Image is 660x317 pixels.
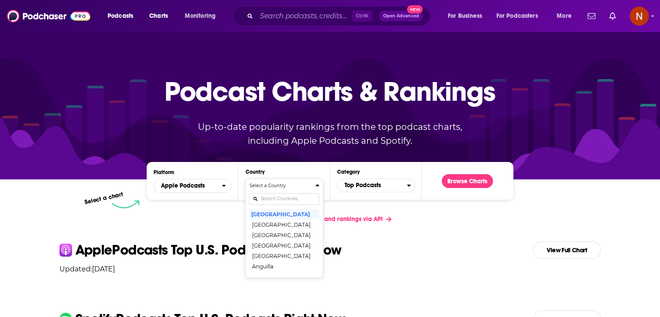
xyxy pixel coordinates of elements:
[249,209,319,219] button: [GEOGRAPHIC_DATA]
[181,120,479,148] p: Up-to-date popularity rankings from the top podcast charts, including Apple Podcasts and Spotify.
[179,9,227,23] button: open menu
[59,244,72,256] img: apple Icon
[164,63,496,119] p: Podcast Charts & Rankings
[496,10,538,22] span: For Podcasters
[102,9,144,23] button: open menu
[249,184,312,188] h4: Select a Country
[256,9,352,23] input: Search podcasts, credits, & more...
[407,5,423,13] span: New
[7,8,90,24] img: Podchaser - Follow, Share and Rate Podcasts
[76,243,341,257] p: Apple Podcasts Top U.S. Podcasts Right Now
[108,10,133,22] span: Podcasts
[338,178,407,193] span: Top Podcasts
[630,7,649,26] button: Show profile menu
[557,10,571,22] span: More
[337,178,415,192] button: Categories
[249,271,319,282] button: [GEOGRAPHIC_DATA]
[442,9,493,23] button: open menu
[630,7,649,26] span: Logged in as AdelNBM
[379,11,423,21] button: Open AdvancedNew
[249,219,319,230] button: [GEOGRAPHIC_DATA]
[53,265,608,273] p: Updated: [DATE]
[185,10,216,22] span: Monitoring
[161,183,205,189] span: Apple Podcasts
[383,14,419,18] span: Open Advanced
[249,261,319,271] button: Anguilla
[249,251,319,261] button: [GEOGRAPHIC_DATA]
[154,179,231,193] h2: Platforms
[551,9,582,23] button: open menu
[154,179,231,193] button: open menu
[352,10,372,22] span: Ctrl K
[241,6,439,26] div: Search podcasts, credits, & more...
[584,9,599,23] a: Show notifications dropdown
[606,9,619,23] a: Show notifications dropdown
[249,193,319,205] input: Search Countries...
[269,215,383,223] span: Get podcast charts and rankings via API
[144,9,173,23] a: Charts
[491,9,551,23] button: open menu
[112,200,139,208] img: select arrow
[149,10,168,22] span: Charts
[84,191,124,206] p: Select a chart
[249,230,319,240] button: [GEOGRAPHIC_DATA]
[262,208,398,230] a: Get podcast charts and rankings via API
[533,241,601,259] a: View Full Chart
[245,178,323,278] button: Countries
[630,7,649,26] img: User Profile
[442,174,493,188] button: Browse Charts
[249,240,319,251] button: [GEOGRAPHIC_DATA]
[448,10,482,22] span: For Business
